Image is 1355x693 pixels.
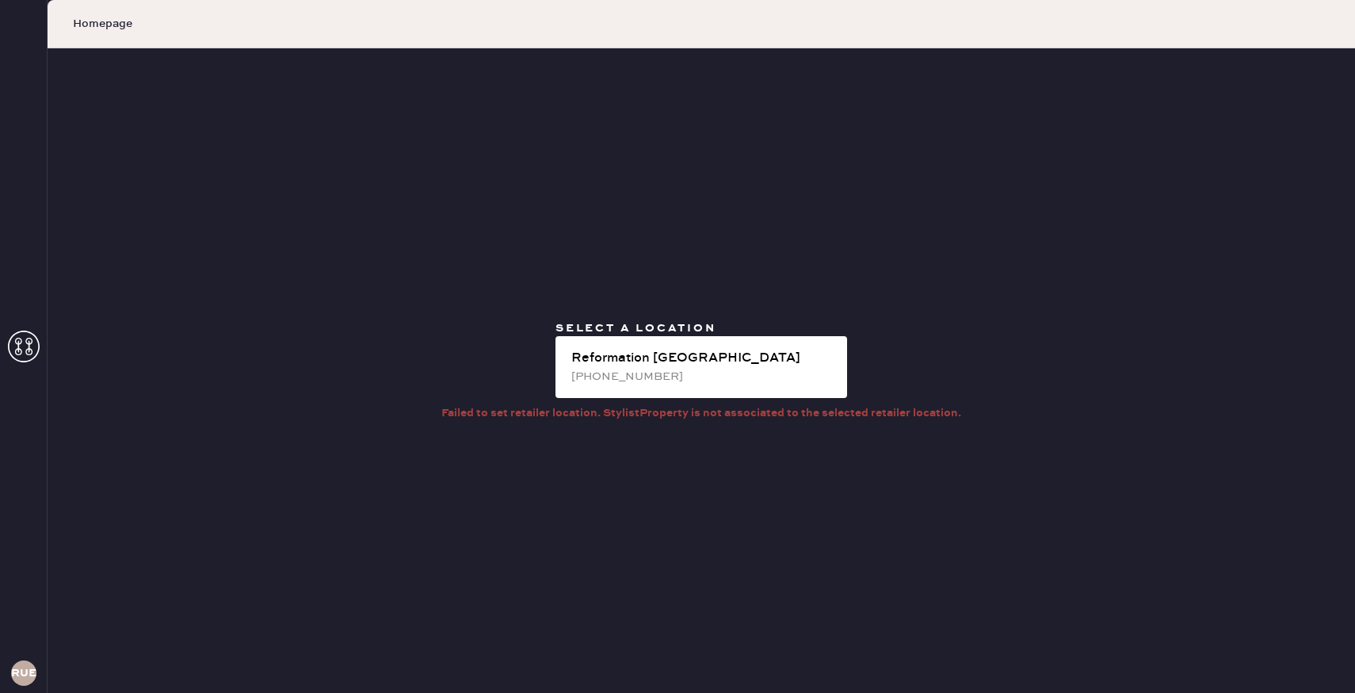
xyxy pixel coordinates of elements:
[555,321,716,335] span: Select a location
[1280,622,1348,690] iframe: Front Chat
[11,668,36,679] h3: RUESA
[571,368,834,385] div: [PHONE_NUMBER]
[73,16,132,32] span: Homepage
[571,349,834,368] div: Reformation [GEOGRAPHIC_DATA]
[441,404,961,422] div: Failed to set retailer location. StylistProperty is not associated to the selected retailer locat...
